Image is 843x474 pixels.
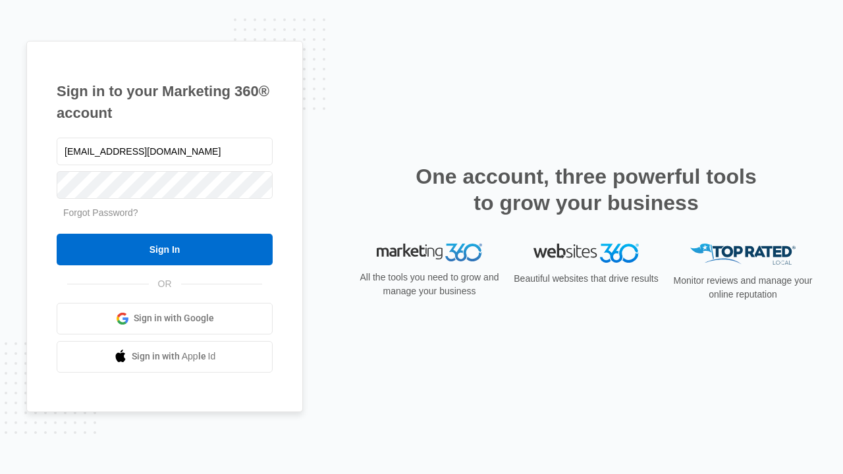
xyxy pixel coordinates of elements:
[134,311,214,325] span: Sign in with Google
[63,207,138,218] a: Forgot Password?
[690,244,796,265] img: Top Rated Local
[57,234,273,265] input: Sign In
[132,350,216,363] span: Sign in with Apple Id
[512,272,660,286] p: Beautiful websites that drive results
[57,303,273,334] a: Sign in with Google
[57,138,273,165] input: Email
[356,271,503,298] p: All the tools you need to grow and manage your business
[377,244,482,262] img: Marketing 360
[412,163,761,216] h2: One account, three powerful tools to grow your business
[57,80,273,124] h1: Sign in to your Marketing 360® account
[57,341,273,373] a: Sign in with Apple Id
[669,274,817,302] p: Monitor reviews and manage your online reputation
[149,277,181,291] span: OR
[533,244,639,263] img: Websites 360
